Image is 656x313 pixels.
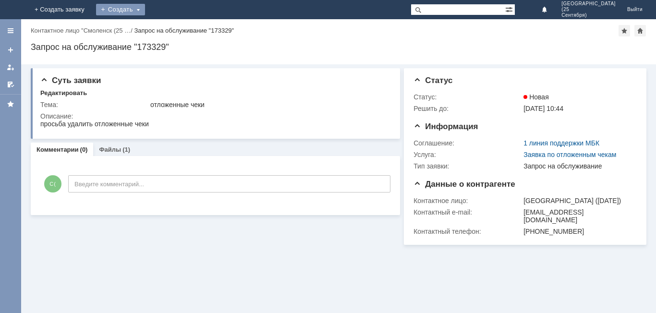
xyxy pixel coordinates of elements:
a: Заявка по отложенным чекам [523,151,616,158]
span: Сентября) [561,12,616,18]
div: Описание: [40,112,389,120]
div: Сделать домашней страницей [634,25,646,36]
div: Запрос на обслуживание "173329" [31,42,646,52]
a: Мои согласования [3,77,18,92]
div: отложенные чеки [150,101,387,108]
div: Создать [96,4,145,15]
span: Данные о контрагенте [413,180,515,189]
div: Запрос на обслуживание [523,162,632,170]
div: Добавить в избранное [619,25,630,36]
div: Решить до: [413,105,522,112]
div: Услуга: [413,151,522,158]
div: Статус: [413,93,522,101]
span: Суть заявки [40,76,101,85]
span: [DATE] 10:44 [523,105,563,112]
span: (25 [561,7,616,12]
div: [EMAIL_ADDRESS][DOMAIN_NAME] [523,208,632,224]
a: Создать заявку [3,42,18,58]
a: 1 линия поддержки МБК [523,139,599,147]
div: (1) [122,146,130,153]
a: Контактное лицо "Смоленск (25 … [31,27,131,34]
a: Комментарии [36,146,79,153]
div: Редактировать [40,89,87,97]
span: [GEOGRAPHIC_DATA] [561,1,616,7]
span: Статус [413,76,452,85]
div: [PHONE_NUMBER] [523,228,632,235]
span: Новая [523,93,549,101]
div: Запрос на обслуживание "173329" [134,27,234,34]
div: / [31,27,134,34]
div: Контактное лицо: [413,197,522,205]
div: Контактный e-mail: [413,208,522,216]
div: Тип заявки: [413,162,522,170]
span: С( [44,175,61,193]
div: Соглашение: [413,139,522,147]
a: Мои заявки [3,60,18,75]
div: Тема: [40,101,148,108]
div: [GEOGRAPHIC_DATA] ([DATE]) [523,197,632,205]
span: Информация [413,122,478,131]
span: Расширенный поиск [505,4,515,13]
a: Файлы [99,146,121,153]
div: (0) [80,146,88,153]
div: Контактный телефон: [413,228,522,235]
